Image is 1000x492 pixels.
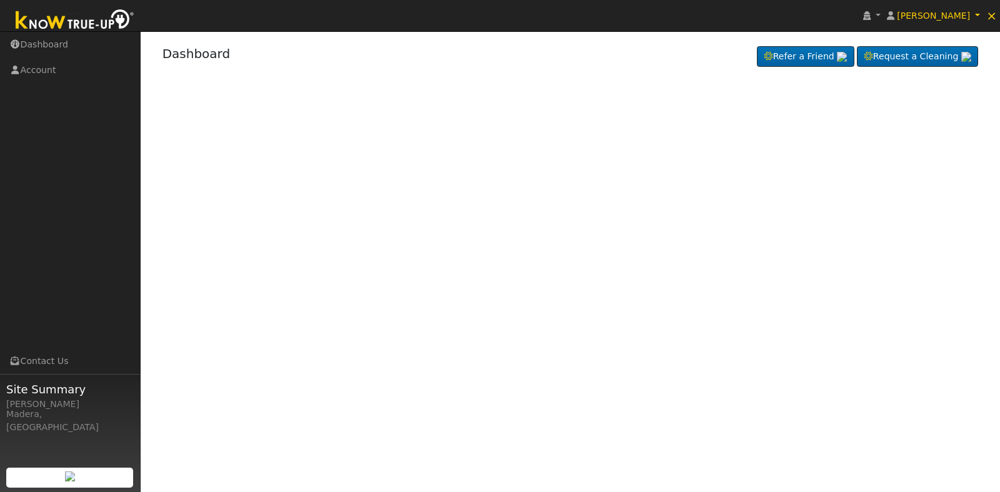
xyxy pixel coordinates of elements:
[6,398,134,411] div: [PERSON_NAME]
[6,381,134,398] span: Site Summary
[6,408,134,434] div: Madera, [GEOGRAPHIC_DATA]
[162,46,231,61] a: Dashboard
[897,11,970,21] span: [PERSON_NAME]
[65,471,75,481] img: retrieve
[757,46,854,67] a: Refer a Friend
[837,52,847,62] img: retrieve
[961,52,971,62] img: retrieve
[986,8,997,23] span: ×
[9,7,141,35] img: Know True-Up
[857,46,978,67] a: Request a Cleaning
